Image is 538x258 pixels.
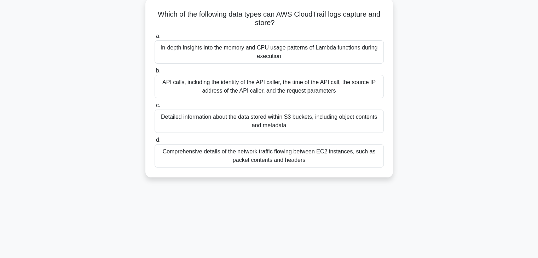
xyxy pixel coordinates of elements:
[155,75,384,98] div: API calls, including the identity of the API caller, the time of the API call, the source IP addr...
[156,33,161,39] span: a.
[156,137,161,143] span: d.
[154,10,384,28] h5: Which of the following data types can AWS CloudTrail logs capture and store?
[156,102,160,108] span: c.
[156,68,161,74] span: b.
[155,144,384,168] div: Comprehensive details of the network traffic flowing between EC2 instances, such as packet conten...
[155,40,384,64] div: In-depth insights into the memory and CPU usage patterns of Lambda functions during execution
[155,110,384,133] div: Detailed information about the data stored within S3 buckets, including object contents and metadata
